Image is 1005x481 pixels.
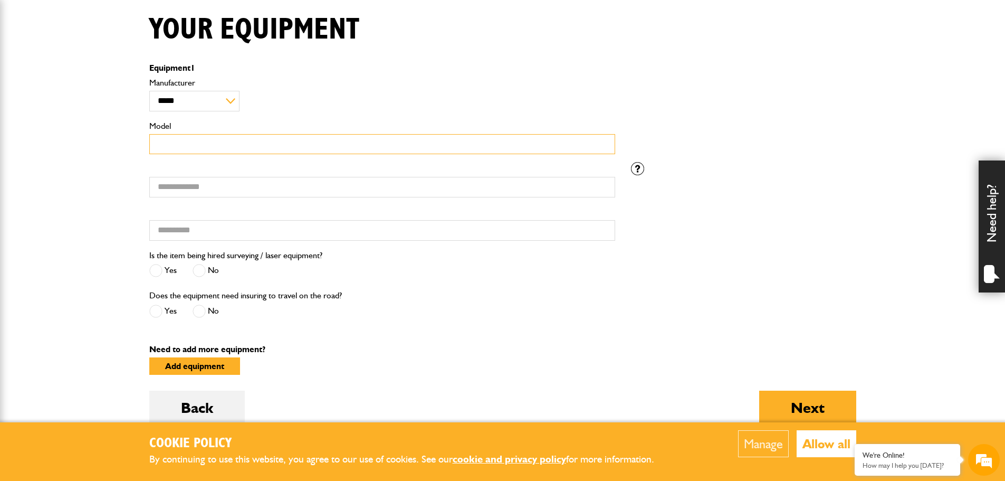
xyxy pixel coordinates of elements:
[149,291,342,300] label: Does the equipment need insuring to travel on the road?
[149,79,615,87] label: Manufacturer
[14,98,193,121] input: Enter your last name
[193,264,219,277] label: No
[14,191,193,316] textarea: Type your message and hit 'Enter'
[149,357,240,375] button: Add equipment
[863,461,952,469] p: How may I help you today?
[149,391,245,425] button: Back
[863,451,952,460] div: We're Online!
[453,453,566,465] a: cookie and privacy policy
[173,5,198,31] div: Minimize live chat window
[193,305,219,318] label: No
[149,345,856,354] p: Need to add more equipment?
[149,305,177,318] label: Yes
[149,264,177,277] label: Yes
[979,161,1005,293] div: Need help?
[149,451,672,468] p: By continuing to use this website, you agree to our use of cookies. See our for more information.
[738,430,789,457] button: Manage
[14,160,193,183] input: Enter your phone number
[149,122,615,130] label: Model
[797,430,856,457] button: Allow all
[14,129,193,152] input: Enter your email address
[759,391,856,425] button: Next
[190,63,195,73] span: 1
[149,64,615,72] p: Equipment
[149,436,672,452] h2: Cookie Policy
[149,12,359,48] h1: Your equipment
[149,251,322,260] label: Is the item being hired surveying / laser equipment?
[55,59,177,73] div: Chat with us now
[143,325,192,339] em: Start Chat
[18,59,44,73] img: d_20077148190_company_1631870298795_20077148190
